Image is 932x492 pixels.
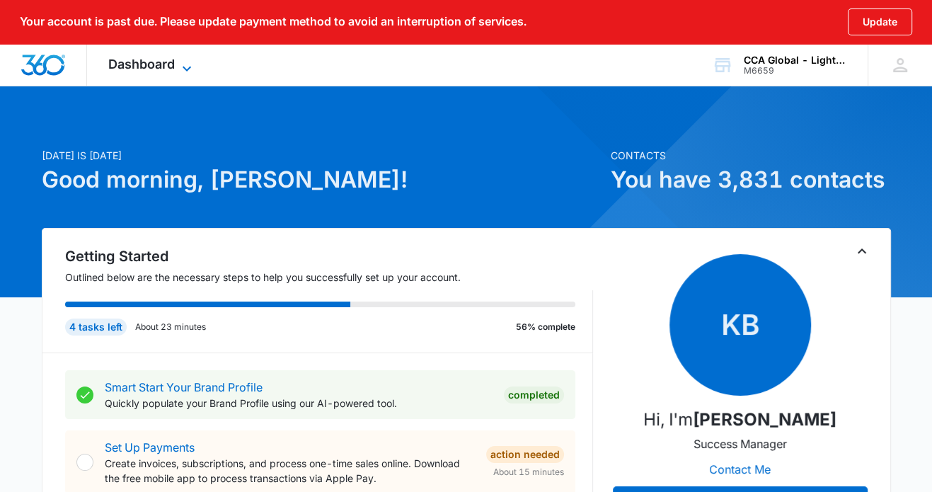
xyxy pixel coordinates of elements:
span: About 15 minutes [493,466,564,479]
p: About 23 minutes [135,321,206,333]
button: Update [848,8,912,35]
div: 4 tasks left [65,319,127,336]
h2: Getting Started [65,246,593,267]
a: Set Up Payments [105,440,195,454]
p: Create invoices, subscriptions, and process one-time sales online. Download the free mobile app t... [105,456,475,486]
p: Hi, I'm [643,407,836,433]
button: Contact Me [695,452,785,486]
p: Outlined below are the necessary steps to help you successfully set up your account. [65,270,593,285]
strong: [PERSON_NAME] [693,409,836,430]
button: Toggle Collapse [853,243,870,260]
p: Success Manager [694,435,787,452]
div: Action Needed [486,446,564,463]
div: account name [744,55,847,66]
p: Contacts [611,148,891,163]
div: Dashboard [87,44,217,86]
div: account id [744,66,847,76]
div: Completed [504,387,564,404]
p: Quickly populate your Brand Profile using our AI-powered tool. [105,396,493,411]
p: Your account is past due. Please update payment method to avoid an interruption of services. [20,15,527,28]
h1: Good morning, [PERSON_NAME]! [42,163,602,197]
p: 56% complete [516,321,575,333]
h1: You have 3,831 contacts [611,163,891,197]
a: Smart Start Your Brand Profile [105,380,263,394]
span: KB [669,254,811,396]
p: [DATE] is [DATE] [42,148,602,163]
span: Dashboard [108,57,175,71]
